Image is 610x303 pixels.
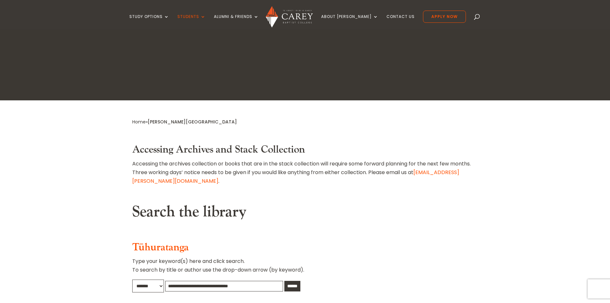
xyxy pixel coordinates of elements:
h3: Tūhuratanga [132,241,478,257]
a: Apply Now [423,11,466,23]
span: » [132,119,237,125]
a: Students [177,14,206,29]
span: [PERSON_NAME][GEOGRAPHIC_DATA] [148,119,237,125]
a: About [PERSON_NAME] [321,14,378,29]
p: Accessing the archives collection or books that are in the stack collection will require some for... [132,159,478,186]
img: Carey Baptist College [266,6,313,28]
h3: Accessing Archives and Stack Collection [132,144,478,159]
a: Study Options [129,14,169,29]
a: Contact Us [386,14,415,29]
a: Home [132,119,146,125]
h2: Search the library [132,203,478,224]
a: Alumni & Friends [214,14,259,29]
p: Type your keyword(s) here and click search. To search by title or author use the drop-down arrow ... [132,257,478,279]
